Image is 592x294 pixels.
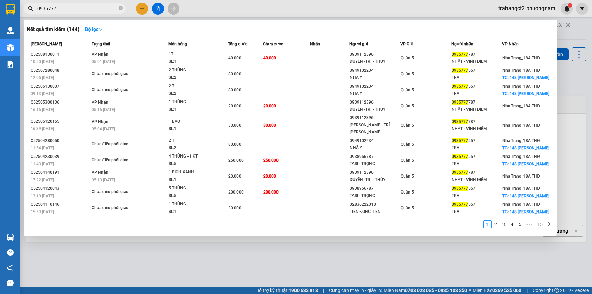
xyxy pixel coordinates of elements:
div: TIẾN ĐỒNG TIẾN [350,208,400,215]
div: SL: 2 [169,74,219,81]
span: question-circle [7,249,14,256]
span: Quận 5 [401,206,414,210]
span: Quận 5 [401,123,414,128]
button: Bộ lọcdown [79,24,109,35]
div: NHẬT - VĨNH ĐIỀM [452,125,502,132]
div: Chưa điều phối giao [92,86,142,94]
span: 20.000 [263,104,276,108]
div: 1 BAO [169,118,219,125]
div: 787 [452,169,502,176]
span: 0935777 [452,202,468,207]
span: Món hàng [168,42,187,47]
span: Nha Trang_18A THĐ [502,174,540,179]
span: TC: 148 [PERSON_NAME] [502,162,549,166]
span: Nhãn [310,42,320,47]
div: 0939112396 [350,51,400,58]
div: NHÃ Ý [350,144,400,151]
span: TC: 148 [PERSON_NAME] [502,91,549,96]
li: 5 [516,220,524,228]
div: SL: 1 [169,106,219,113]
span: 05:16 [DATE] [92,107,115,112]
div: 0949102234 [350,83,400,90]
span: 0935777 [452,52,468,57]
div: DUYÊN -TRÍ - THÚY [350,106,400,113]
div: Chưa điều phối giao [92,204,142,212]
a: 3 [500,221,508,228]
span: 30.000 [228,206,241,210]
span: 200.000 [228,190,244,195]
div: 557 [452,83,502,90]
li: Previous Page [475,220,483,228]
div: 02836222010 [350,201,400,208]
div: TRÀ [452,90,502,97]
span: 17:22 [DATE] [31,178,54,182]
span: 80.000 [228,142,241,147]
div: Chưa điều phối giao [92,157,142,164]
span: 05:04 [DATE] [92,127,115,131]
div: 0939112396 [350,99,400,106]
li: 2 [492,220,500,228]
span: Người nhận [451,42,473,47]
span: 15:59 [DATE] [31,209,54,214]
div: SL: 2 [169,144,219,152]
div: TASI - TRỌNG [350,160,400,167]
div: 557 [452,137,502,144]
a: 4 [508,221,516,228]
li: Next Page [545,220,553,228]
span: 0935777 [452,186,468,191]
div: 1T [169,51,219,58]
img: warehouse-icon [7,44,14,51]
span: Nha Trang_18A THĐ [502,186,540,191]
div: 787 [452,99,502,106]
div: Q52504230039 [31,153,90,160]
span: 40.000 [263,56,276,60]
span: 30.000 [263,123,276,128]
span: Nha Trang_18A THĐ [502,68,540,73]
span: Người gửi [349,42,368,47]
div: SL: 5 [169,160,219,168]
span: Trạng thái [92,42,110,47]
span: close-circle [119,6,123,10]
div: SL: 1 [169,125,219,133]
span: Quận 5 [401,56,414,60]
a: 2 [492,221,499,228]
div: TRÀ [452,144,502,151]
div: 1 THÙNG [169,98,219,106]
li: 15 [535,220,545,228]
div: Q52504120043 [31,185,90,192]
div: TRÀ [452,74,502,81]
span: 12:05 [DATE] [31,75,54,80]
strong: Bộ lọc [85,26,103,32]
span: 0935777 [452,100,468,105]
span: 200.000 [263,190,279,195]
span: [PERSON_NAME] [31,42,62,47]
span: 40.000 [228,56,241,60]
div: Chưa điều phối giao [92,188,142,196]
span: Tổng cước [228,42,247,47]
div: Q52506130007 [31,83,90,90]
h3: Kết quả tìm kiếm ( 144 ) [27,26,79,33]
span: 250.000 [228,158,244,163]
div: NHÃ Ý [350,90,400,97]
div: 787 [452,51,502,58]
button: left [475,220,483,228]
span: 10:50 [DATE] [31,59,54,64]
span: VP Nhận [92,52,108,57]
span: 16:39 [DATE] [31,126,54,131]
span: Quận 5 [401,158,414,163]
span: Chưa cước [263,42,283,47]
span: 30.000 [228,123,241,128]
div: [PERSON_NAME] -TRÍ - [PERSON_NAME] [350,122,400,136]
span: TC: 148 [PERSON_NAME] [502,209,549,214]
div: Chưa điều phối giao [92,141,142,148]
span: Nha Trang_18A THĐ [502,56,540,60]
span: 0935777 [452,138,468,143]
span: search [28,6,33,11]
span: Quận 5 [401,88,414,92]
div: SL: 1 [169,208,219,216]
span: 09:13 [DATE] [31,91,54,96]
div: 0939112396 [350,114,400,122]
span: 0935777 [452,154,468,159]
li: Next 5 Pages [524,220,535,228]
